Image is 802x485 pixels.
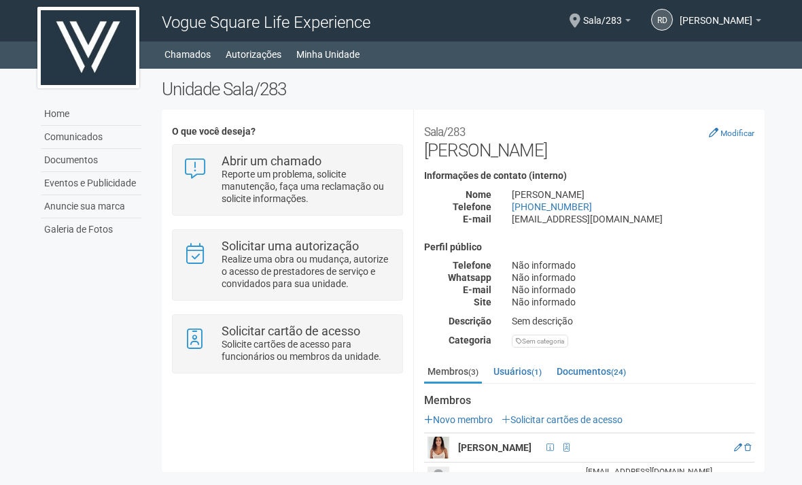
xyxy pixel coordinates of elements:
small: Modificar [720,129,754,138]
a: Autorizações [226,45,281,64]
a: Documentos(24) [553,361,629,382]
a: Sala/283 [583,17,631,28]
strong: [PERSON_NAME] [458,472,531,483]
a: Novo membro [424,414,493,425]
div: Sem descrição [502,315,765,327]
a: Editar membro [734,443,742,452]
strong: E-mail [463,284,491,295]
strong: Descrição [449,316,491,327]
div: Não informado [502,259,765,271]
a: Membros(3) [424,361,482,384]
div: Não informado [502,296,765,308]
p: Realize uma obra ou mudança, autorize o acesso de prestadores de serviço e convidados para sua un... [222,253,392,290]
strong: E-mail [463,214,491,224]
strong: Telefone [453,260,491,271]
span: Vogue Square Life Experience [162,13,370,32]
img: logo.jpg [37,7,139,88]
div: [EMAIL_ADDRESS][DOMAIN_NAME] [586,466,725,478]
div: [PERSON_NAME] [502,188,765,201]
strong: Solicitar cartão de acesso [222,324,360,338]
strong: [PERSON_NAME] [458,442,531,453]
a: Comunicados [41,126,141,149]
strong: Categoria [449,335,491,346]
h4: Perfil público [424,242,754,252]
a: Abrir um chamado Reporte um problema, solicite manutenção, faça uma reclamação ou solicite inform... [183,155,391,205]
h4: Informações de contato (interno) [424,171,754,181]
a: Solicitar cartão de acesso Solicite cartões de acesso para funcionários ou membros da unidade. [183,325,391,363]
a: Usuários(1) [490,361,545,382]
div: Sem categoria [512,335,568,348]
a: [PHONE_NUMBER] [512,201,592,212]
div: Não informado [502,271,765,284]
a: RD [651,9,673,31]
span: Sala/283 [583,2,622,26]
a: Excluir membro [744,443,751,452]
a: Documentos [41,149,141,172]
small: (1) [531,367,542,377]
small: (24) [611,367,626,377]
h2: [PERSON_NAME] [424,120,754,161]
h4: O que você deseja? [172,127,402,137]
div: [EMAIL_ADDRESS][DOMAIN_NAME] [502,213,765,225]
small: (3) [468,367,478,377]
strong: Site [474,297,491,307]
strong: Telefone [453,201,491,212]
a: Modificar [709,127,754,138]
strong: Nome [466,189,491,200]
a: Solicitar cartões de acesso [502,414,623,425]
p: Reporte um problema, solicite manutenção, faça uma reclamação ou solicite informações. [222,168,392,205]
img: user.png [428,437,449,458]
div: Não informado [502,284,765,296]
a: [PERSON_NAME] [680,17,761,28]
small: Sala/283 [424,125,466,139]
h2: Unidade Sala/283 [162,79,765,99]
a: Solicitar uma autorização Realize uma obra ou mudança, autorize o acesso de prestadores de serviç... [183,240,391,290]
strong: Solicitar uma autorização [222,239,359,253]
span: ROBSON DUARTE MEDEIROS [680,2,752,26]
a: Galeria de Fotos [41,218,141,241]
p: Solicite cartões de acesso para funcionários ou membros da unidade. [222,338,392,363]
a: Eventos e Publicidade [41,172,141,195]
strong: Whatsapp [448,272,491,283]
a: Home [41,103,141,126]
a: Minha Unidade [296,45,360,64]
a: Chamados [164,45,211,64]
a: Anuncie sua marca [41,195,141,218]
strong: Abrir um chamado [222,154,321,168]
strong: Membros [424,395,754,407]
